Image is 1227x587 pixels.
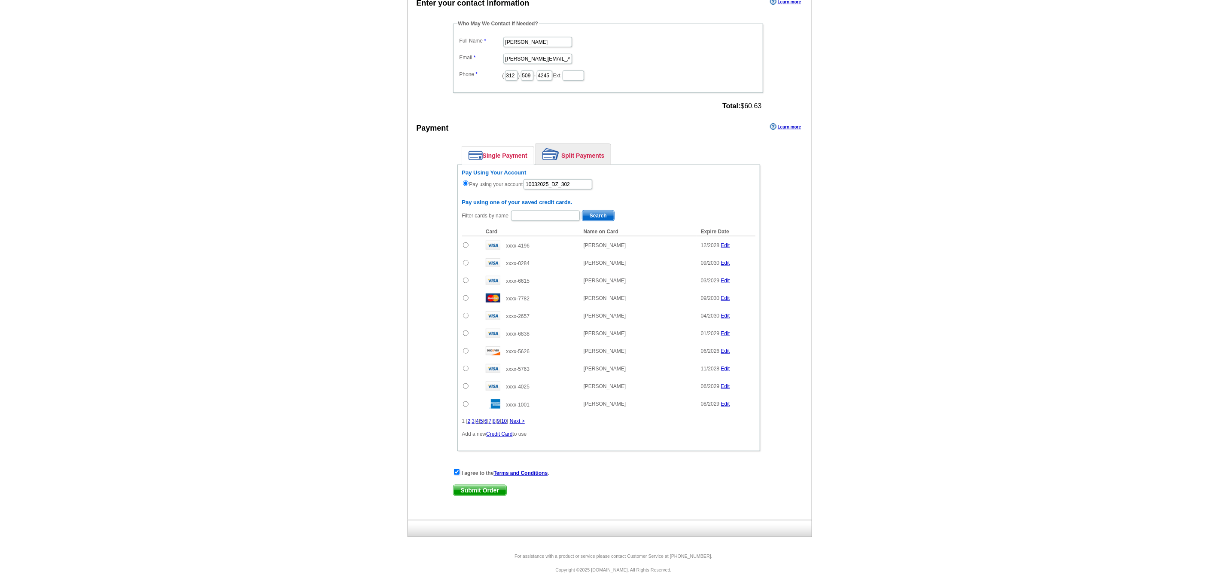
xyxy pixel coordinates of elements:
span: [PERSON_NAME] [584,383,626,389]
a: Credit Card [486,431,512,437]
a: Edit [721,278,730,284]
span: 06/2026 [701,348,719,354]
a: Edit [721,295,730,301]
img: split-payment.png [542,148,559,160]
h6: Pay Using Your Account [462,169,755,176]
span: xxxx-6838 [506,331,530,337]
span: [PERSON_NAME] [584,366,626,372]
span: [PERSON_NAME] [584,313,626,319]
span: xxxx-0284 [506,260,530,266]
span: [PERSON_NAME] [584,295,626,301]
img: disc.gif [486,346,500,355]
a: Edit [721,330,730,336]
a: Edit [721,383,730,389]
label: Email [460,54,502,61]
label: Full Name [460,37,502,45]
span: xxxx-4196 [506,243,530,249]
a: Next > [510,418,525,424]
button: Search [582,210,615,221]
iframe: LiveChat chat widget [1055,387,1227,587]
a: Edit [721,348,730,354]
img: visa.gif [486,364,500,373]
a: 9 [497,418,500,424]
span: xxxx-1001 [506,402,530,408]
img: visa.gif [486,329,500,338]
a: Terms and Conditions [494,470,548,476]
span: 09/2030 [701,260,719,266]
a: 3 [472,418,475,424]
span: 11/2028 [701,366,719,372]
a: 10 [501,418,507,424]
legend: Who May We Contact If Needed? [457,20,539,28]
img: visa.gif [486,258,500,267]
img: visa.gif [486,382,500,391]
a: Single Payment [462,147,534,165]
a: Edit [721,260,730,266]
a: Edit [721,366,730,372]
a: 8 [493,418,496,424]
span: 01/2029 [701,330,719,336]
img: visa.gif [486,241,500,250]
h6: Pay using one of your saved credit cards. [462,199,755,206]
div: Pay using your account [462,169,755,190]
span: 04/2030 [701,313,719,319]
span: 08/2029 [701,401,719,407]
span: 06/2029 [701,383,719,389]
span: [PERSON_NAME] [584,260,626,266]
a: 7 [489,418,492,424]
label: Filter cards by name [462,212,509,220]
span: Submit Order [454,485,506,495]
dd: ( ) - Ext. [457,68,759,82]
span: xxxx-2657 [506,313,530,319]
div: Payment [417,122,449,134]
label: Phone [460,70,502,78]
a: Edit [721,401,730,407]
img: visa.gif [486,276,500,285]
a: 5 [480,418,483,424]
th: Expire Date [697,227,755,236]
span: xxxx-4025 [506,384,530,390]
span: [PERSON_NAME] [584,348,626,354]
span: $60.63 [722,102,761,110]
span: [PERSON_NAME] [584,242,626,248]
img: single-payment.png [469,151,483,160]
span: xxxx-5763 [506,366,530,372]
strong: Total: [722,102,740,110]
th: Name on Card [579,227,697,236]
span: [PERSON_NAME] [584,330,626,336]
span: 03/2029 [701,278,719,284]
a: Edit [721,242,730,248]
span: 12/2028 [701,242,719,248]
strong: I agree to the . [462,470,549,476]
div: 1 | | | | | | | | | | [462,417,755,425]
a: 4 [476,418,479,424]
a: 2 [468,418,471,424]
span: [PERSON_NAME] [584,401,626,407]
a: Split Payments [536,144,611,165]
img: amex.gif [486,399,500,409]
span: xxxx-5626 [506,349,530,355]
span: Search [582,211,614,221]
th: Card [481,227,579,236]
p: Add a new to use [462,430,755,438]
a: Edit [721,313,730,319]
img: mast.gif [486,293,500,303]
span: 09/2030 [701,295,719,301]
span: xxxx-6615 [506,278,530,284]
input: PO #: [524,179,592,190]
a: 6 [484,418,487,424]
a: Learn more [770,123,801,130]
span: xxxx-7782 [506,296,530,302]
span: [PERSON_NAME] [584,278,626,284]
img: visa.gif [486,311,500,320]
